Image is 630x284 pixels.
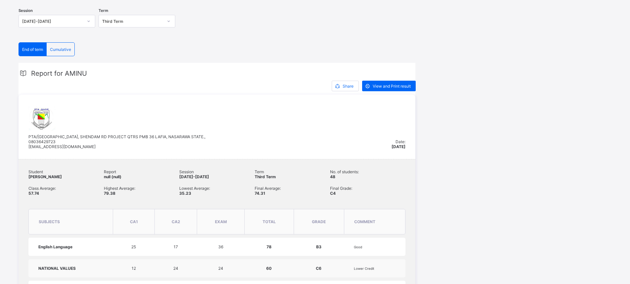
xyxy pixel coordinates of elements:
[104,191,115,196] span: 79.38
[266,266,272,271] span: 60
[174,244,178,249] span: 17
[50,47,71,52] span: Cumulative
[172,219,180,224] span: CA2
[179,191,191,196] span: 35.23
[396,139,405,144] span: Date:
[99,8,108,13] span: Term
[28,104,56,131] img: ptanadp.png
[218,266,223,271] span: 24
[263,219,276,224] span: total
[354,266,374,270] span: Lower Credit
[38,244,72,249] span: English Language
[132,266,136,271] span: 12
[102,19,163,24] div: Third Term
[104,169,179,174] span: Report
[130,219,138,224] span: CA1
[28,186,104,191] span: Class Average:
[179,174,209,179] span: [DATE]-[DATE]
[179,186,255,191] span: Lowest Average:
[19,8,33,13] span: Session
[330,191,336,196] span: C4
[267,244,272,249] span: 78
[316,266,321,271] span: C6
[173,266,178,271] span: 24
[312,219,326,224] span: grade
[179,169,255,174] span: Session
[343,84,354,89] span: Share
[354,219,375,224] span: comment
[255,191,265,196] span: 74.31
[22,19,83,24] div: [DATE]-[DATE]
[255,174,276,179] span: Third Term
[39,219,60,224] span: subjects
[330,186,405,191] span: Final Grade:
[104,186,179,191] span: Highest Average:
[255,186,330,191] span: Final Average:
[31,69,87,77] span: Report for AMINU
[218,244,223,249] span: 36
[255,169,330,174] span: Term
[392,144,405,149] span: [DATE]
[215,219,227,224] span: Exam
[316,244,321,249] span: B3
[22,47,43,52] span: End of term
[131,244,136,249] span: 25
[28,134,205,149] span: PTA/[GEOGRAPHIC_DATA], SHENDAM RD PROJECT QTRS PMB 36 LAFIA, NASARAWA STATE., 08036429723 [EMAIL_...
[28,174,62,179] span: [PERSON_NAME]
[330,169,405,174] span: No. of students:
[28,169,104,174] span: Student
[38,266,76,271] span: NATIONAL VALUES
[330,174,335,179] span: 48
[104,174,121,179] span: null (null)
[354,245,362,249] span: Good
[373,84,411,89] span: View and Print result
[28,191,39,196] span: 57.74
